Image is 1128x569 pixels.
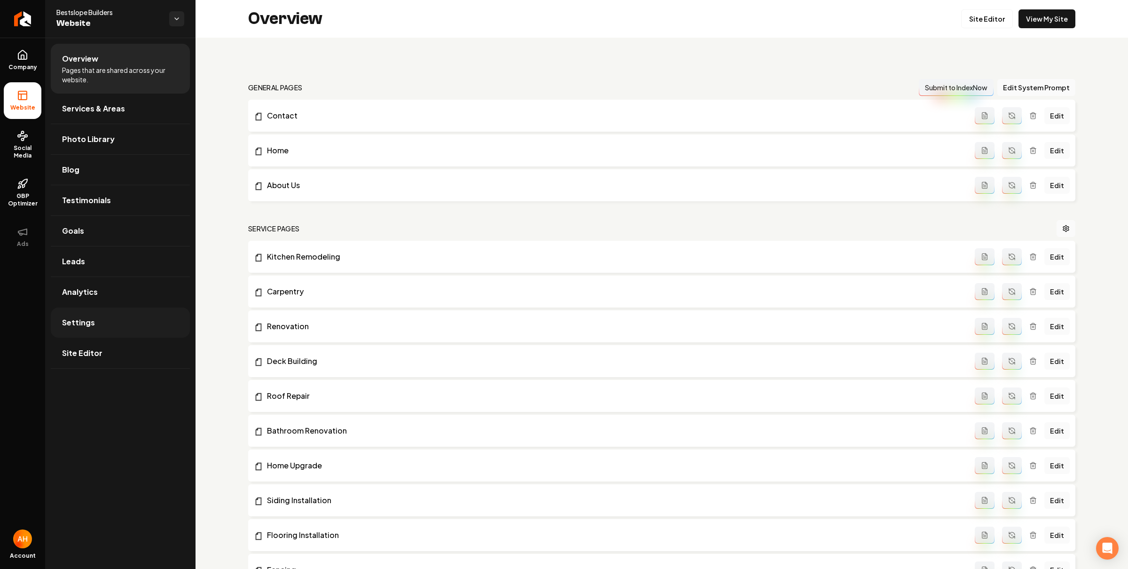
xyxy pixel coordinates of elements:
button: Add admin page prompt [975,318,995,335]
a: Edit [1044,353,1070,370]
a: Roof Repair [254,390,975,402]
a: Siding Installation [254,495,975,506]
img: Rebolt Logo [14,11,31,26]
button: Add admin page prompt [975,283,995,300]
a: Site Editor [51,338,190,368]
button: Add admin page prompt [975,492,995,509]
a: Edit [1044,283,1070,300]
h2: Service Pages [248,224,300,233]
a: Services & Areas [51,94,190,124]
a: Leads [51,246,190,277]
a: Edit [1044,107,1070,124]
span: Blog [62,164,79,175]
span: Settings [62,317,95,328]
button: Add admin page prompt [975,353,995,370]
button: Submit to IndexNow [919,79,994,96]
button: Add admin page prompt [975,422,995,439]
button: Add admin page prompt [975,142,995,159]
a: GBP Optimizer [4,171,41,215]
span: Analytics [62,286,98,298]
a: View My Site [1018,9,1075,28]
span: Testimonials [62,195,111,206]
span: Goals [62,225,84,237]
span: Bestslope Builders [56,8,162,17]
button: Add admin page prompt [975,107,995,124]
a: About Us [254,180,975,191]
button: Add admin page prompt [975,527,995,544]
span: Website [7,104,39,111]
div: Open Intercom Messenger [1096,537,1119,560]
button: Edit System Prompt [997,79,1075,96]
span: Website [56,17,162,30]
a: Site Editor [961,9,1013,28]
span: Leads [62,256,85,267]
button: Add admin page prompt [975,457,995,474]
button: Add admin page prompt [975,177,995,194]
a: Settings [51,308,190,338]
a: Edit [1044,492,1070,509]
button: Open user button [13,529,32,548]
span: Ads [13,240,32,248]
h2: general pages [248,83,303,92]
a: Edit [1044,248,1070,265]
a: Kitchen Remodeling [254,251,975,262]
a: Goals [51,216,190,246]
span: Site Editor [62,348,102,359]
span: Social Media [4,144,41,159]
h2: Overview [248,9,322,28]
a: Social Media [4,123,41,167]
a: Flooring Installation [254,529,975,541]
a: Contact [254,110,975,121]
span: Overview [62,53,98,64]
a: Company [4,42,41,79]
a: Edit [1044,422,1070,439]
span: Photo Library [62,134,115,145]
a: Deck Building [254,356,975,367]
span: Company [5,63,41,71]
a: Edit [1044,177,1070,194]
button: Ads [4,219,41,255]
button: Add admin page prompt [975,387,995,404]
a: Edit [1044,387,1070,404]
a: Photo Library [51,124,190,154]
a: Edit [1044,318,1070,335]
a: Testimonials [51,185,190,215]
img: Anthony Hurgoi [13,529,32,548]
span: Pages that are shared across your website. [62,65,179,84]
a: Analytics [51,277,190,307]
button: Add admin page prompt [975,248,995,265]
a: Renovation [254,321,975,332]
a: Home Upgrade [254,460,975,471]
span: Services & Areas [62,103,125,114]
span: GBP Optimizer [4,192,41,207]
a: Edit [1044,457,1070,474]
a: Blog [51,155,190,185]
a: Carpentry [254,286,975,297]
a: Edit [1044,142,1070,159]
span: Account [10,552,36,560]
a: Bathroom Renovation [254,425,975,436]
a: Home [254,145,975,156]
a: Edit [1044,527,1070,544]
